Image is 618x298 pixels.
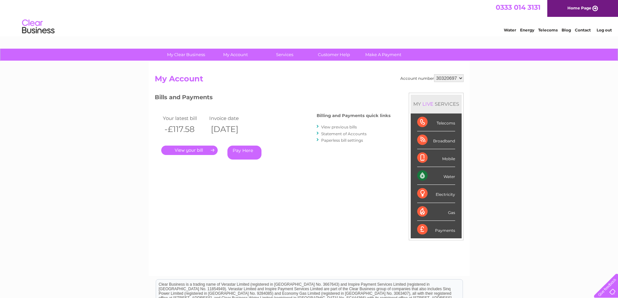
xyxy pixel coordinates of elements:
[520,28,534,32] a: Energy
[208,114,254,123] td: Invoice date
[155,74,464,87] h2: My Account
[155,93,391,104] h3: Bills and Payments
[417,113,455,131] div: Telecoms
[417,203,455,221] div: Gas
[597,28,612,32] a: Log out
[321,125,357,129] a: View previous bills
[538,28,558,32] a: Telecoms
[161,114,208,123] td: Your latest bill
[400,74,464,82] div: Account number
[321,138,363,143] a: Paperless bill settings
[227,146,261,160] a: Pay Here
[321,131,367,136] a: Statement of Accounts
[417,131,455,149] div: Broadband
[307,49,361,61] a: Customer Help
[411,95,462,113] div: MY SERVICES
[504,28,516,32] a: Water
[496,3,540,11] a: 0333 014 3131
[575,28,591,32] a: Contact
[562,28,571,32] a: Blog
[22,17,55,37] img: logo.png
[156,4,463,31] div: Clear Business is a trading name of Verastar Limited (registered in [GEOGRAPHIC_DATA] No. 3667643...
[357,49,410,61] a: Make A Payment
[258,49,311,61] a: Services
[417,149,455,167] div: Mobile
[417,221,455,238] div: Payments
[161,146,218,155] a: .
[417,167,455,185] div: Water
[161,123,208,136] th: -£117.58
[208,123,254,136] th: [DATE]
[421,101,435,107] div: LIVE
[417,185,455,203] div: Electricity
[209,49,262,61] a: My Account
[159,49,213,61] a: My Clear Business
[317,113,391,118] h4: Billing and Payments quick links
